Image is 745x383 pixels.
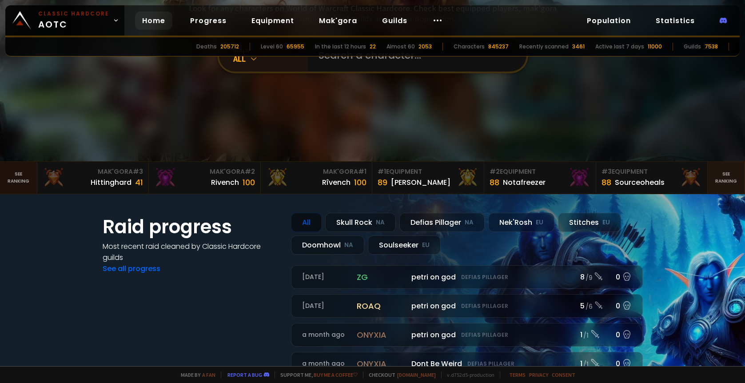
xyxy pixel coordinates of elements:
div: Deaths [196,43,217,51]
div: Guilds [684,43,701,51]
div: Doomhowl [291,235,364,255]
h4: Most recent raid cleaned by Classic Hardcore guilds [103,241,280,263]
a: Guilds [375,12,414,30]
a: Consent [552,371,575,378]
div: Equipment [378,167,478,176]
span: # 3 [133,167,143,176]
div: Hittinghard [91,177,131,188]
div: All [291,213,322,232]
a: Classic HardcoreAOTC [5,5,124,36]
span: Support me, [275,371,358,378]
div: 100 [243,176,255,188]
div: Sourceoheals [615,177,665,188]
a: Privacy [529,371,548,378]
span: # 3 [602,167,612,176]
div: Skull Rock [325,213,396,232]
div: Characters [454,43,485,51]
small: NA [465,218,474,227]
div: Defias Pillager [399,213,485,232]
div: Mak'Gora [266,167,367,176]
a: #2Equipment88Notafreezer [484,162,596,194]
small: Classic Hardcore [38,10,109,18]
a: Seeranking [708,162,745,194]
a: Terms [509,371,526,378]
h3: Look for any characters on World of Warcraft Classic Hardcore. Check best equipped players, mak'g... [185,3,560,24]
a: [DATE]roaqpetri on godDefias Pillager5 /60 [291,294,643,318]
div: Rivench [211,177,239,188]
a: Buy me a coffee [314,371,358,378]
div: Recently scanned [519,43,569,51]
div: Almost 60 [386,43,415,51]
div: Rîvench [322,177,351,188]
div: 88 [490,176,499,188]
span: # 1 [358,167,367,176]
a: a fan [202,371,215,378]
span: Checkout [363,371,436,378]
a: #3Equipment88Sourceoheals [596,162,708,194]
div: 2053 [418,43,432,51]
a: Mak'Gora#1Rîvench100 [261,162,373,194]
span: # 2 [245,167,255,176]
div: 100 [354,176,367,188]
small: NA [376,218,385,227]
div: Active last 7 days [595,43,644,51]
a: Mak'Gora#3Hittinghard41 [37,162,149,194]
small: NA [344,241,353,250]
a: Progress [183,12,234,30]
div: All [233,54,308,64]
div: Soulseeker [368,235,441,255]
a: Report a bug [227,371,262,378]
div: [PERSON_NAME] [391,177,450,188]
div: Stitches [558,213,621,232]
div: 3461 [572,43,585,51]
div: 205712 [220,43,239,51]
a: Home [135,12,172,30]
a: a month agoonyxiapetri on godDefias Pillager1 /10 [291,323,643,347]
a: Equipment [244,12,301,30]
div: In the last 12 hours [315,43,366,51]
a: Mak'Gora#2Rivench100 [149,162,261,194]
div: 65955 [287,43,304,51]
small: EU [602,218,610,227]
div: 41 [135,176,143,188]
small: EU [422,241,430,250]
div: 11000 [648,43,662,51]
div: 88 [602,176,611,188]
a: [DOMAIN_NAME] [397,371,436,378]
div: 845237 [488,43,509,51]
a: Population [580,12,638,30]
span: # 2 [490,167,500,176]
span: AOTC [38,10,109,31]
span: Made by [175,371,215,378]
a: [DATE]zgpetri on godDefias Pillager8 /90 [291,265,643,289]
a: a month agoonyxiaDont Be WeirdDefias Pillager1 /10 [291,352,643,375]
div: Nek'Rosh [488,213,554,232]
div: Level 60 [261,43,283,51]
a: Statistics [649,12,702,30]
div: Equipment [602,167,702,176]
div: Mak'Gora [154,167,255,176]
div: Notafreezer [503,177,546,188]
h1: Raid progress [103,213,280,241]
div: Mak'Gora [43,167,143,176]
div: Equipment [490,167,590,176]
div: 89 [378,176,387,188]
span: v. d752d5 - production [441,371,494,378]
a: #1Equipment89[PERSON_NAME] [372,162,484,194]
a: Mak'gora [312,12,364,30]
small: EU [536,218,543,227]
span: # 1 [378,167,386,176]
a: See all progress [103,263,160,274]
div: 22 [370,43,376,51]
div: 7538 [705,43,718,51]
